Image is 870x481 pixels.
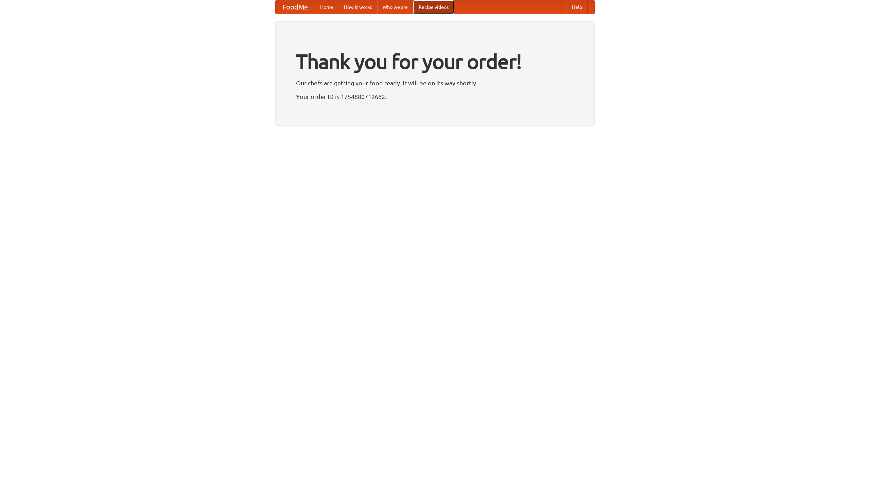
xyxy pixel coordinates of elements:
h1: Thank you for your order! [296,45,574,78]
a: Home [315,0,338,14]
a: How it works [338,0,377,14]
a: Help [567,0,588,14]
p: Our chefs are getting your food ready. It will be on its way shortly. [296,78,574,88]
a: FoodMe [276,0,315,14]
a: Who we are [377,0,413,14]
a: Recipe videos [413,0,454,14]
p: Your order ID is 1754880712682. [296,91,574,102]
